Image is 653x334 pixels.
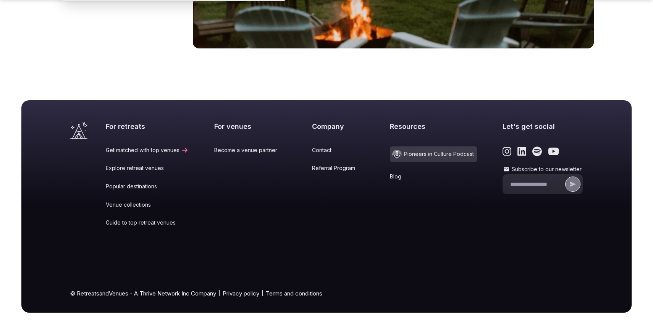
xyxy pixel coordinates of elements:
[223,289,259,297] a: Privacy policy
[106,146,189,154] a: Get matched with top venues
[390,146,477,162] a: Pioneers in Culture Podcast
[312,122,364,131] h2: Company
[70,122,87,139] a: Visit the homepage
[548,146,559,156] a: Link to the retreats and venues Youtube page
[503,165,583,173] label: Subscribe to our newsletter
[390,173,477,180] a: Blog
[106,164,189,172] a: Explore retreat venues
[312,164,364,172] a: Referral Program
[266,289,322,297] a: Terms and conditions
[214,122,286,131] h2: For venues
[106,183,189,190] a: Popular destinations
[517,146,526,156] a: Link to the retreats and venues LinkedIn page
[503,122,583,131] h2: Let's get social
[312,146,364,154] a: Contact
[503,146,511,156] a: Link to the retreats and venues Instagram page
[390,122,477,131] h2: Resources
[70,280,583,313] div: © RetreatsandVenues - A Thrive Network Inc Company
[106,219,189,226] a: Guide to top retreat venues
[532,146,542,156] a: Link to the retreats and venues Spotify page
[106,122,189,131] h2: For retreats
[214,146,286,154] a: Become a venue partner
[106,201,189,209] a: Venue collections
